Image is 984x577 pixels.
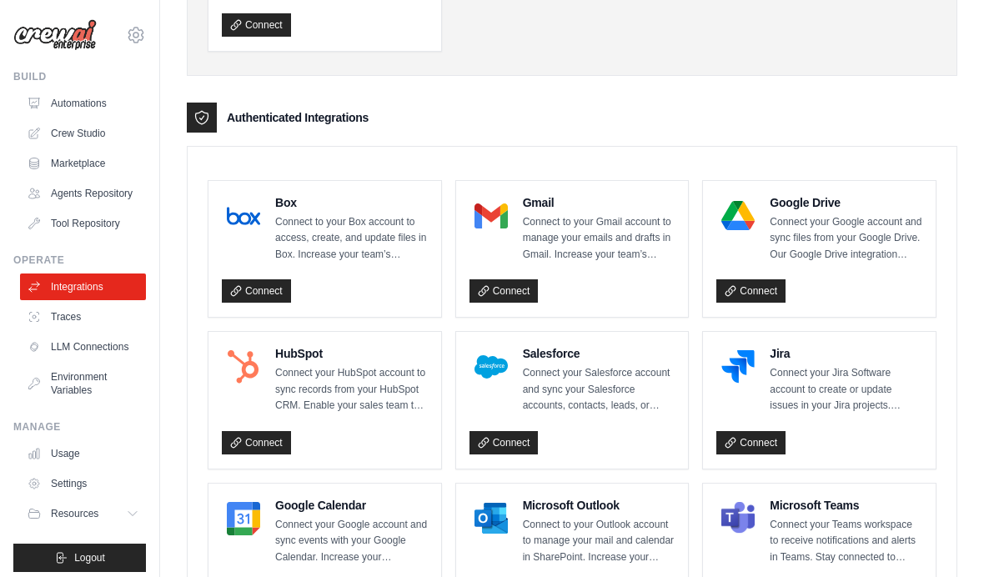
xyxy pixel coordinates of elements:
p: Connect your Jira Software account to create or update issues in your Jira projects. Increase you... [770,365,922,414]
p: Connect your Salesforce account and sync your Salesforce accounts, contacts, leads, or opportunit... [523,365,675,414]
div: Operate [13,253,146,267]
a: Connect [222,279,291,303]
img: Microsoft Outlook Logo [474,502,508,535]
img: Box Logo [227,199,260,233]
h4: Microsoft Outlook [523,497,675,514]
a: Connect [222,431,291,454]
a: Settings [20,470,146,497]
a: Marketplace [20,150,146,177]
img: Logo [13,19,97,51]
a: Integrations [20,273,146,300]
img: Microsoft Teams Logo [721,502,755,535]
h4: Google Drive [770,194,922,211]
a: Connect [222,13,291,37]
div: Build [13,70,146,83]
button: Resources [20,500,146,527]
h4: Box [275,194,428,211]
p: Connect your HubSpot account to sync records from your HubSpot CRM. Enable your sales team to clo... [275,365,428,414]
a: Connect [469,279,539,303]
a: Connect [716,431,786,454]
a: Usage [20,440,146,467]
img: Gmail Logo [474,199,508,233]
h4: Google Calendar [275,497,428,514]
button: Logout [13,544,146,572]
h4: Salesforce [523,345,675,362]
a: Agents Repository [20,180,146,207]
img: Salesforce Logo [474,350,508,384]
a: Tool Repository [20,210,146,237]
a: Environment Variables [20,364,146,404]
a: Traces [20,304,146,330]
p: Connect your Teams workspace to receive notifications and alerts in Teams. Stay connected to impo... [770,517,922,566]
a: Automations [20,90,146,117]
p: Connect your Google account and sync files from your Google Drive. Our Google Drive integration e... [770,214,922,263]
a: Crew Studio [20,120,146,147]
a: Connect [469,431,539,454]
h4: Gmail [523,194,675,211]
span: Resources [51,507,98,520]
h4: Microsoft Teams [770,497,922,514]
span: Logout [74,551,105,564]
h4: HubSpot [275,345,428,362]
p: Connect your Google account and sync events with your Google Calendar. Increase your productivity... [275,517,428,566]
h3: Authenticated Integrations [227,109,369,126]
div: Manage [13,420,146,434]
img: Google Calendar Logo [227,502,260,535]
p: Connect to your Outlook account to manage your mail and calendar in SharePoint. Increase your tea... [523,517,675,566]
img: Jira Logo [721,350,755,384]
h4: Jira [770,345,922,362]
p: Connect to your Box account to access, create, and update files in Box. Increase your team’s prod... [275,214,428,263]
img: Google Drive Logo [721,199,755,233]
p: Connect to your Gmail account to manage your emails and drafts in Gmail. Increase your team’s pro... [523,214,675,263]
a: LLM Connections [20,334,146,360]
a: Connect [716,279,786,303]
img: HubSpot Logo [227,350,260,384]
